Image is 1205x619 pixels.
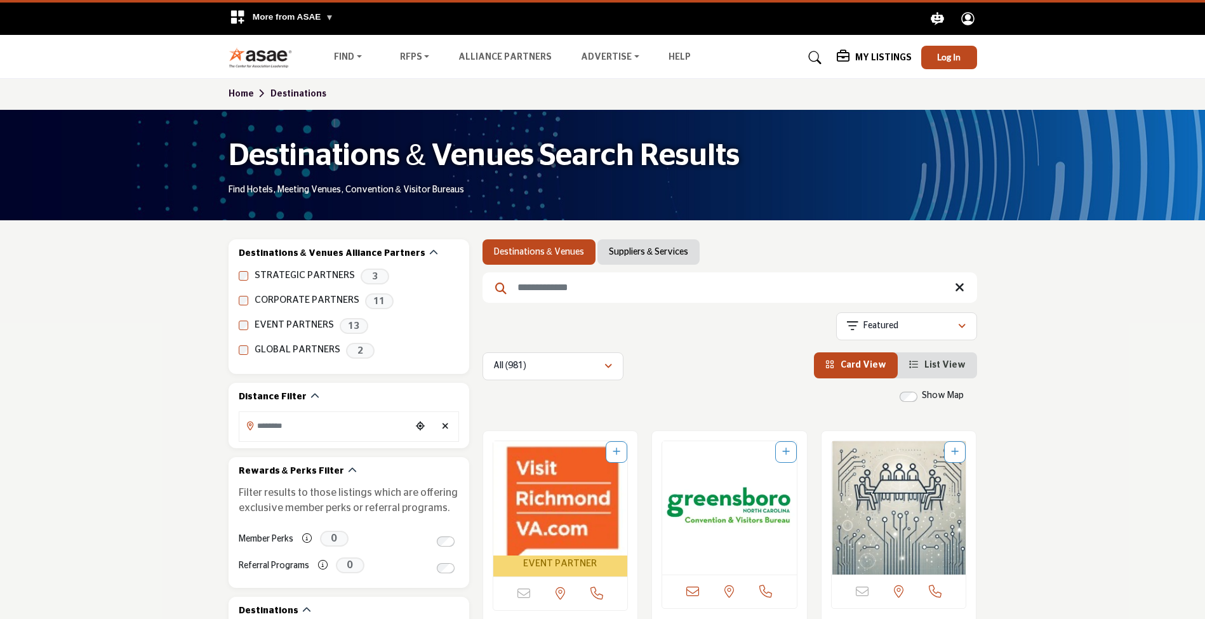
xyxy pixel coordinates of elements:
a: Home [229,90,270,98]
li: Card View [814,352,898,378]
div: My Listings [837,50,912,65]
span: More from ASAE [253,12,334,22]
img: Site Logo [229,47,299,68]
a: Add To List [782,448,790,456]
span: 3 [361,269,389,284]
button: Log In [921,46,977,69]
a: RFPs [391,49,439,67]
a: Destinations [270,90,326,98]
a: View Card [825,361,886,369]
h2: Destinations [239,605,298,618]
a: Open Listing in new tab [493,441,628,577]
label: GLOBAL PARTNERS [255,343,340,357]
h2: Destinations & Venues Alliance Partners [239,248,425,260]
a: Add To List [613,448,620,456]
input: STRATEGIC PARTNERS checkbox [239,271,248,281]
p: Featured [863,320,898,333]
div: Choose your current location [411,413,430,441]
h5: My Listings [855,52,912,63]
a: Find [325,49,371,67]
p: Find Hotels, Meeting Venues, Convention & Visitor Bureaus [229,184,464,197]
label: CORPORATE PARTNERS [255,293,359,308]
label: Show Map [922,389,964,403]
input: Switch to Referral Programs [437,563,455,573]
input: EVENT PARTNERS checkbox [239,321,248,330]
button: All (981) [483,352,623,380]
a: Destinations & Venues [494,246,584,258]
img: Richmond Region Tourism [493,441,628,556]
input: GLOBAL PARTNERS checkbox [239,345,248,355]
a: Add To List [951,448,959,456]
p: All (981) [493,360,526,373]
input: Search Location [239,413,411,438]
input: CORPORATE PARTNERS checkbox [239,296,248,305]
a: Search [796,48,830,68]
div: More from ASAE [222,3,342,35]
a: Alliance Partners [458,53,552,62]
a: Suppliers & Services [609,246,688,258]
a: Help [669,53,691,62]
a: Advertise [572,49,648,67]
span: Log In [937,51,961,62]
img: Greensboro Area CVB [662,441,797,575]
h2: Rewards & Perks Filter [239,465,344,478]
img: Providence Warwick Convention & Visitors Bureau [832,441,966,575]
a: View List [909,361,966,369]
a: Open Listing in new tab [832,441,966,575]
button: Featured [836,312,977,340]
input: Switch to Member Perks [437,536,455,547]
label: Referral Programs [239,555,309,577]
span: 11 [365,293,394,309]
span: 0 [336,557,364,573]
span: 0 [320,531,349,547]
h1: Destinations & Venues Search Results [229,136,740,176]
span: 2 [346,343,375,359]
span: 13 [340,318,368,334]
label: STRATEGIC PARTNERS [255,269,355,283]
label: EVENT PARTNERS [255,318,334,333]
span: Card View [841,361,886,369]
span: EVENT PARTNER [523,557,597,571]
input: Search Keyword [483,272,977,303]
p: Filter results to those listings which are offering exclusive member perks or referral programs. [239,485,459,516]
a: Open Listing in new tab [662,441,797,575]
div: Clear search location [436,413,455,441]
li: List View [898,352,977,378]
label: Member Perks [239,528,293,550]
h2: Distance Filter [239,391,307,404]
span: List View [924,361,966,369]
